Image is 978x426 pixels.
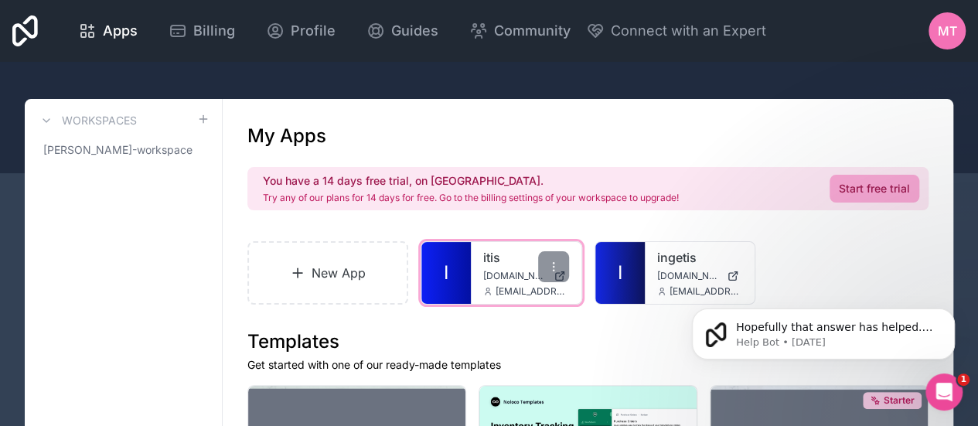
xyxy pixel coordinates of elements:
span: [DOMAIN_NAME] [657,270,721,282]
a: ingetis [657,248,742,267]
iframe: Intercom notifications message [669,276,978,384]
span: MT [938,22,957,40]
span: [EMAIL_ADDRESS][DOMAIN_NAME] [496,285,568,298]
span: 1 [957,373,969,386]
button: Connect with an Expert [586,20,766,42]
p: Get started with one of our ready-made templates [247,357,929,373]
span: Community [494,20,571,42]
span: I [618,261,622,285]
span: Guides [391,20,438,42]
span: Apps [103,20,138,42]
h1: Templates [247,329,929,354]
h3: Workspaces [62,113,137,128]
a: Apps [66,14,150,48]
a: I [595,242,645,304]
a: I [421,242,471,304]
a: [PERSON_NAME]-workspace [37,136,210,164]
p: Try any of our plans for 14 days for free. Go to the billing settings of your workspace to upgrade! [263,192,679,204]
a: Profile [254,14,348,48]
a: Guides [354,14,451,48]
span: [DOMAIN_NAME] [483,270,547,282]
span: [PERSON_NAME]-workspace [43,142,193,158]
a: [DOMAIN_NAME] [657,270,742,282]
a: Community [457,14,583,48]
h1: My Apps [247,124,326,148]
a: Start free trial [830,175,919,203]
a: Billing [156,14,247,48]
span: I [444,261,448,285]
a: Workspaces [37,111,137,130]
span: Billing [193,20,235,42]
a: itis [483,248,568,267]
span: Starter [884,394,915,407]
span: Profile [291,20,336,42]
span: Connect with an Expert [611,20,766,42]
iframe: Intercom live chat [925,373,963,411]
a: [DOMAIN_NAME] [483,270,568,282]
h2: You have a 14 days free trial, on [GEOGRAPHIC_DATA]. [263,173,679,189]
a: New App [247,241,408,305]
